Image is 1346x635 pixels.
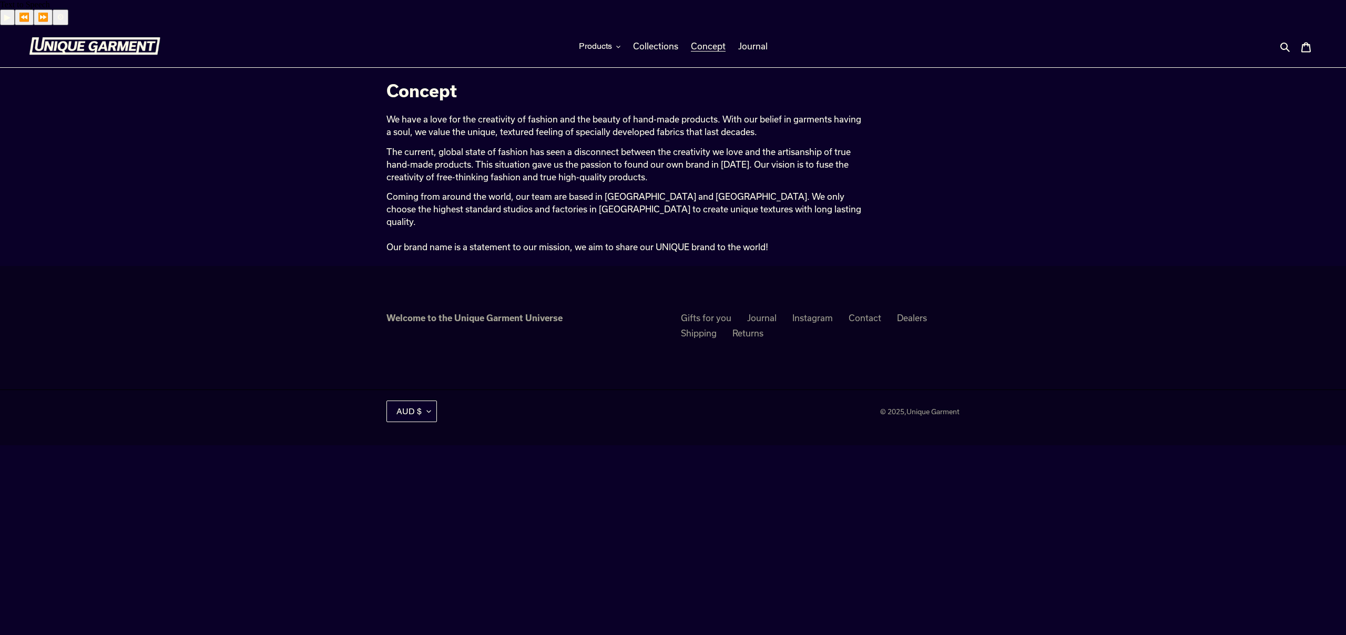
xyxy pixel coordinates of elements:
[53,9,68,25] button: Settings
[792,313,833,323] a: Instagram
[386,313,563,323] strong: Welcome to the Unique Garment Universe
[733,38,773,54] a: Journal
[906,407,960,416] a: Unique Garment
[738,41,768,52] span: Journal
[15,9,34,25] button: Previous
[747,313,777,323] a: Journal
[579,41,612,52] span: Products
[732,328,763,338] a: Returns
[691,41,726,52] span: Concept
[386,190,861,253] p: Coming from around the world, our team are based in [GEOGRAPHIC_DATA] and [GEOGRAPHIC_DATA]. We o...
[386,113,861,138] p: We have a love for the creativity of fashion and the beauty of hand-made products. With our belie...
[849,313,881,323] a: Contact
[34,9,53,25] button: Forward
[897,313,927,323] a: Dealers
[574,38,626,54] button: Products
[29,37,160,55] img: Unique Garment
[386,147,851,182] span: The current, global state of fashion has seen a disconnect between the creativity we love and the...
[681,313,731,323] a: Gifts for you
[628,38,684,54] a: Collections
[633,41,678,52] span: Collections
[686,38,731,54] a: Concept
[681,328,717,338] a: Shipping
[386,401,437,422] button: AUD $
[386,80,861,100] h1: Concept
[880,407,960,416] small: © 2025,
